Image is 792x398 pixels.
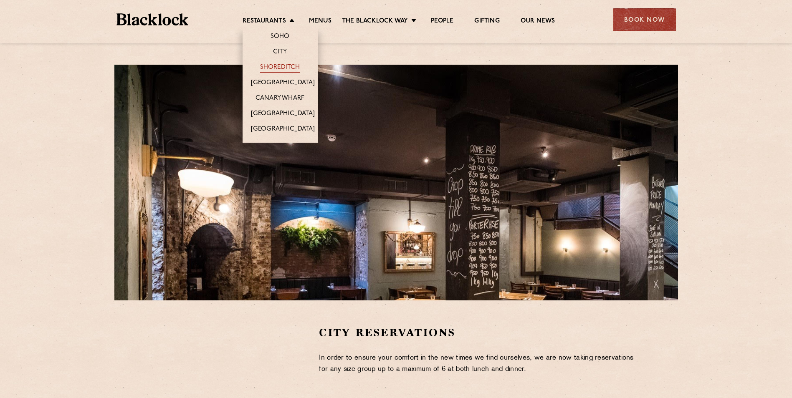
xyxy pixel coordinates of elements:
[342,17,408,26] a: The Blacklock Way
[116,13,189,25] img: BL_Textured_Logo-footer-cropped.svg
[251,79,315,88] a: [GEOGRAPHIC_DATA]
[271,33,290,42] a: Soho
[613,8,676,31] div: Book Now
[309,17,331,26] a: Menus
[251,125,315,134] a: [GEOGRAPHIC_DATA]
[319,325,639,340] h2: City Reservations
[256,94,304,103] a: Canary Wharf
[474,17,499,26] a: Gifting
[319,353,639,375] p: In order to ensure your comfort in the new times we find ourselves, we are now taking reservation...
[260,63,300,73] a: Shoreditch
[521,17,555,26] a: Our News
[251,110,315,119] a: [GEOGRAPHIC_DATA]
[273,48,287,57] a: City
[431,17,453,26] a: People
[243,17,286,26] a: Restaurants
